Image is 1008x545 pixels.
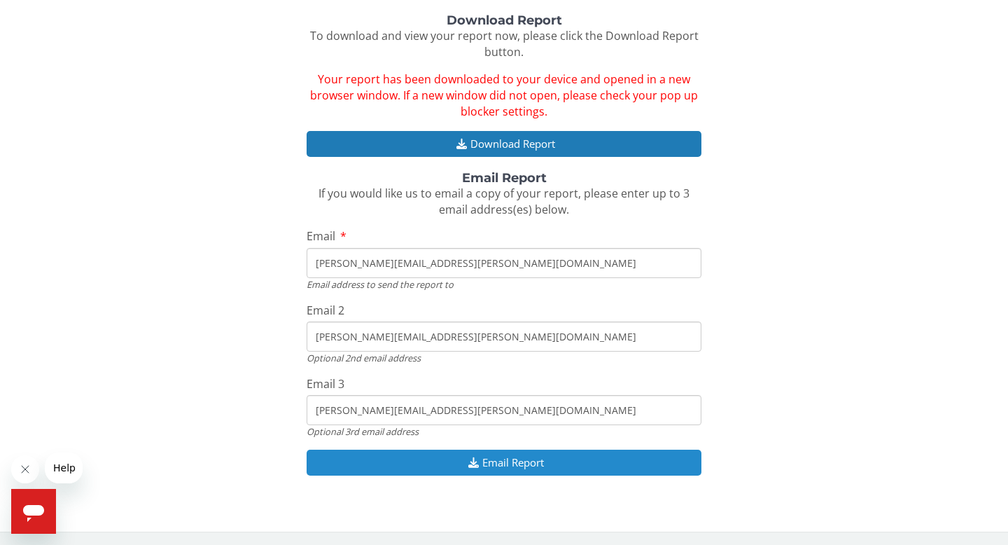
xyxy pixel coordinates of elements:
[307,303,344,318] span: Email 2
[307,376,344,392] span: Email 3
[307,131,701,157] button: Download Report
[310,71,698,119] span: Your report has been downloaded to your device and opened in a new browser window. If a new windo...
[307,278,701,291] div: Email address to send the report to
[318,186,689,217] span: If you would like us to email a copy of your report, please enter up to 3 email address(es) below.
[307,450,701,476] button: Email Report
[11,489,56,534] iframe: Button to launch messaging window
[307,352,701,364] div: Optional 2nd email address
[447,13,562,28] strong: Download Report
[307,228,335,244] span: Email
[307,425,701,438] div: Optional 3rd email address
[11,455,39,483] iframe: Close message
[310,28,699,60] span: To download and view your report now, please click the Download Report button.
[45,453,83,483] iframe: Message from company
[462,170,547,186] strong: Email Report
